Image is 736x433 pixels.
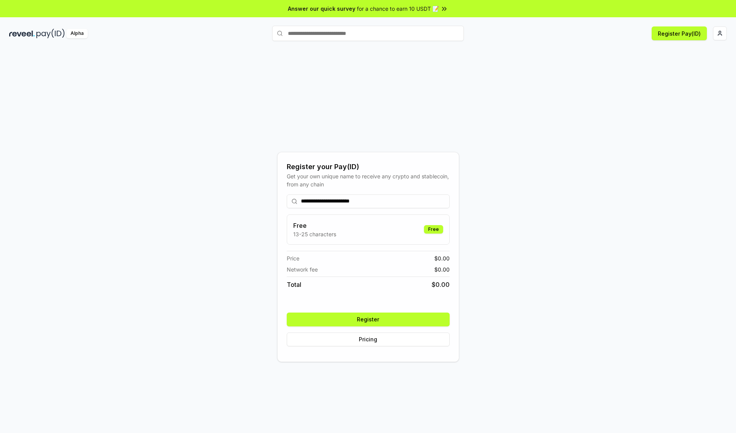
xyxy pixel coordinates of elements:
[432,280,450,289] span: $ 0.00
[287,161,450,172] div: Register your Pay(ID)
[293,230,336,238] p: 13-25 characters
[287,313,450,326] button: Register
[66,29,88,38] div: Alpha
[287,280,301,289] span: Total
[287,265,318,273] span: Network fee
[287,254,299,262] span: Price
[434,265,450,273] span: $ 0.00
[357,5,439,13] span: for a chance to earn 10 USDT 📝
[287,333,450,346] button: Pricing
[287,172,450,188] div: Get your own unique name to receive any crypto and stablecoin, from any chain
[288,5,355,13] span: Answer our quick survey
[652,26,707,40] button: Register Pay(ID)
[9,29,35,38] img: reveel_dark
[36,29,65,38] img: pay_id
[434,254,450,262] span: $ 0.00
[424,225,443,234] div: Free
[293,221,336,230] h3: Free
